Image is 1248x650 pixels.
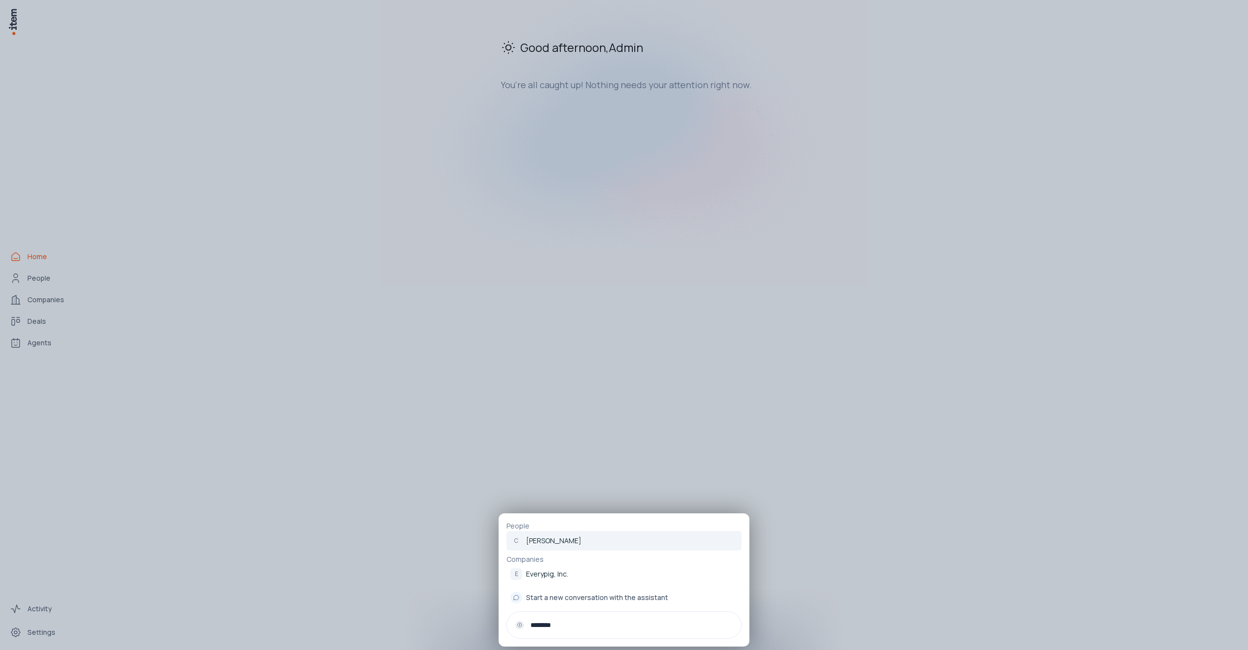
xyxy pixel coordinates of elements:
div: C [510,535,522,547]
a: C[PERSON_NAME] [506,531,742,551]
p: [PERSON_NAME] [526,536,581,546]
span: Start a new conversation with the assistant [526,593,668,602]
p: Companies [506,554,742,564]
button: Start a new conversation with the assistant [506,588,742,607]
a: EEverypig, Inc. [506,564,742,584]
div: E [510,568,522,580]
p: Everypig, Inc. [526,569,568,579]
p: People [506,521,742,531]
div: PeopleC[PERSON_NAME]CompaniesEEverypig, Inc.Start a new conversation with the assistant [499,513,749,647]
